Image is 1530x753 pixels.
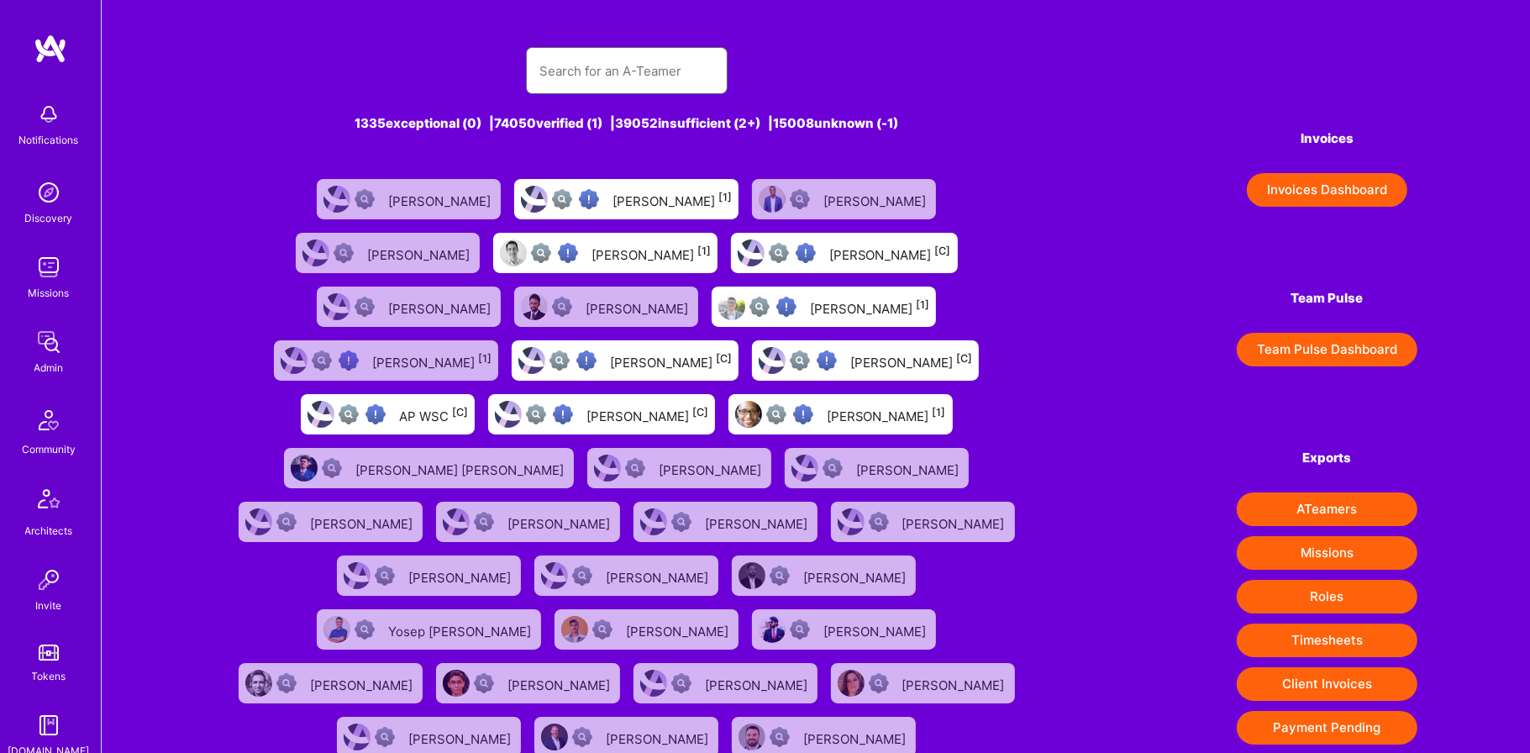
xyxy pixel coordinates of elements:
img: User Avatar [791,455,818,482]
img: High Potential User [579,189,599,209]
a: User AvatarNot Scrubbed[PERSON_NAME] [PERSON_NAME] [277,441,581,495]
img: Not fully vetted [531,243,551,263]
a: User AvatarNot Scrubbed[PERSON_NAME] [824,656,1022,710]
img: Not fully vetted [749,297,770,317]
div: [PERSON_NAME] [902,511,1008,533]
img: Not Scrubbed [334,243,354,263]
div: [PERSON_NAME] [367,242,473,264]
img: Architects [29,482,69,522]
img: admin teamwork [32,325,66,359]
img: Not Scrubbed [572,727,592,747]
h4: Invoices [1237,131,1417,146]
div: [PERSON_NAME] [606,565,712,587]
div: Architects [25,522,73,540]
div: [PERSON_NAME] [507,511,613,533]
sup: [1] [478,352,492,365]
div: [PERSON_NAME] [613,188,732,210]
img: High Potential User [558,243,578,263]
a: User AvatarNot Scrubbed[PERSON_NAME] [627,495,824,549]
div: [PERSON_NAME] [803,726,909,748]
a: User AvatarNot Scrubbed[PERSON_NAME] [232,495,429,549]
img: Not fully vetted [766,404,786,424]
img: User Avatar [344,562,371,589]
div: [PERSON_NAME] [586,296,691,318]
img: Community [29,400,69,440]
div: [PERSON_NAME] [388,296,494,318]
div: [PERSON_NAME] [388,188,494,210]
h4: Exports [1237,450,1417,466]
sup: [1] [933,406,946,419]
div: [PERSON_NAME] [902,672,1008,694]
sup: [C] [692,406,708,419]
img: User Avatar [308,401,334,428]
img: User Avatar [443,670,470,697]
button: Missions [1237,536,1417,570]
img: User Avatar [245,508,272,535]
img: teamwork [32,250,66,284]
img: logo [34,34,67,64]
img: User Avatar [518,347,545,374]
img: User Avatar [302,240,329,266]
img: Not Scrubbed [671,512,691,532]
img: User Avatar [541,562,568,589]
a: User AvatarNot Scrubbed[PERSON_NAME] [745,603,943,656]
img: User Avatar [735,401,762,428]
a: Team Pulse Dashboard [1237,333,1417,366]
a: User AvatarNot Scrubbed[PERSON_NAME] [581,441,778,495]
img: Not fully vetted [312,350,332,371]
img: Not Scrubbed [823,458,843,478]
a: User AvatarNot Scrubbed[PERSON_NAME] [429,495,627,549]
img: High Potential User [339,350,359,371]
img: Not Scrubbed [572,566,592,586]
a: User AvatarNot fully vettedHigh Potential User[PERSON_NAME][C] [505,334,745,387]
img: Not fully vetted [526,404,546,424]
div: Discovery [25,209,73,227]
div: [PERSON_NAME] [850,350,972,371]
img: Not fully vetted [552,189,572,209]
img: User Avatar [640,670,667,697]
img: Not Scrubbed [770,727,790,747]
img: High Potential User [365,404,386,424]
div: [PERSON_NAME] [310,672,416,694]
img: Not Scrubbed [552,297,572,317]
a: User AvatarNot Scrubbed[PERSON_NAME] [745,172,943,226]
img: User Avatar [500,240,527,266]
img: User Avatar [759,347,786,374]
a: User AvatarNot fully vettedHigh Potential User[PERSON_NAME][C] [724,226,965,280]
div: Admin [34,359,64,376]
div: [PERSON_NAME] [610,350,732,371]
img: Not Scrubbed [790,619,810,640]
img: User Avatar [443,508,470,535]
button: Roles [1237,580,1417,613]
img: Not Scrubbed [625,458,645,478]
a: User AvatarNot fully vettedHigh Potential User[PERSON_NAME][1] [705,280,943,334]
a: User AvatarNot Scrubbed[PERSON_NAME] [627,656,824,710]
button: Client Invoices [1237,667,1417,701]
a: User AvatarNot Scrubbed[PERSON_NAME] [429,656,627,710]
img: User Avatar [838,670,865,697]
img: Not fully vetted [769,243,789,263]
sup: [C] [935,245,951,257]
img: Not Scrubbed [375,566,395,586]
h4: Team Pulse [1237,291,1417,306]
a: User AvatarNot ScrubbedYosep [PERSON_NAME] [310,603,548,656]
div: [PERSON_NAME] [823,619,929,640]
a: User AvatarNot Scrubbed[PERSON_NAME] [507,280,705,334]
div: [PERSON_NAME] [626,619,732,640]
img: Not Scrubbed [276,512,297,532]
div: AP WSC [399,403,468,425]
div: Tokens [32,667,66,685]
div: [PERSON_NAME] [PERSON_NAME] [355,457,567,479]
img: guide book [32,708,66,742]
input: Search for an A-Teamer [539,50,714,92]
div: Missions [29,284,70,302]
div: [PERSON_NAME] [372,350,492,371]
a: User AvatarNot Scrubbed[PERSON_NAME] [310,172,507,226]
div: [PERSON_NAME] [659,457,765,479]
button: Timesheets [1237,624,1417,657]
div: Invite [36,597,62,614]
div: Yosep [PERSON_NAME] [388,619,534,640]
div: [PERSON_NAME] [310,511,416,533]
img: Invite [32,563,66,597]
div: [PERSON_NAME] [408,726,514,748]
